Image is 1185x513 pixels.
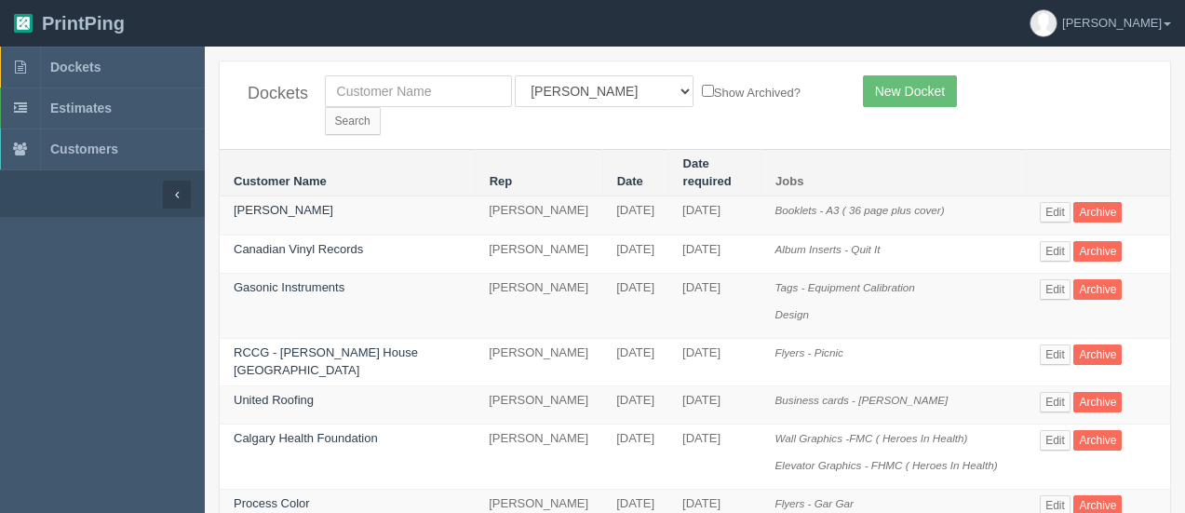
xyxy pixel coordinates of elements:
[1030,10,1057,36] img: avatar_default-7531ab5dedf162e01f1e0bb0964e6a185e93c5c22dfe317fb01d7f8cd2b1632c.jpg
[1073,392,1122,412] a: Archive
[1073,241,1122,262] a: Archive
[1040,344,1071,365] a: Edit
[475,235,602,274] td: [PERSON_NAME]
[602,425,668,490] td: [DATE]
[617,174,643,188] a: Date
[775,459,998,471] i: Elevator Graphics - FHMC ( Heroes In Health)
[775,281,915,293] i: Tags - Equipment Calibration
[602,235,668,274] td: [DATE]
[1040,241,1071,262] a: Edit
[50,142,118,156] span: Customers
[602,339,668,385] td: [DATE]
[475,339,602,385] td: [PERSON_NAME]
[1073,344,1122,365] a: Archive
[234,393,314,407] a: United Roofing
[1073,279,1122,300] a: Archive
[1073,430,1122,451] a: Archive
[775,497,854,509] i: Flyers - Gar Gar
[50,101,112,115] span: Estimates
[602,274,668,339] td: [DATE]
[761,150,1027,196] th: Jobs
[490,174,513,188] a: Rep
[775,308,809,320] i: Design
[702,81,801,102] label: Show Archived?
[775,243,881,255] i: Album Inserts - Quit It
[702,85,714,97] input: Show Archived?
[668,274,761,339] td: [DATE]
[234,496,310,510] a: Process Color
[668,339,761,385] td: [DATE]
[668,196,761,236] td: [DATE]
[234,431,378,445] a: Calgary Health Foundation
[325,107,381,135] input: Search
[1073,202,1122,223] a: Archive
[683,156,732,188] a: Date required
[602,196,668,236] td: [DATE]
[1040,279,1071,300] a: Edit
[234,174,327,188] a: Customer Name
[775,394,949,406] i: Business cards - [PERSON_NAME]
[234,280,344,294] a: Gasonic Instruments
[475,385,602,425] td: [PERSON_NAME]
[50,60,101,74] span: Dockets
[863,75,957,107] a: New Docket
[234,345,418,377] a: RCCG - [PERSON_NAME] House [GEOGRAPHIC_DATA]
[775,346,843,358] i: Flyers - Picnic
[248,85,297,103] h4: Dockets
[668,385,761,425] td: [DATE]
[668,425,761,490] td: [DATE]
[475,425,602,490] td: [PERSON_NAME]
[1040,392,1071,412] a: Edit
[668,235,761,274] td: [DATE]
[234,203,333,217] a: [PERSON_NAME]
[1040,202,1071,223] a: Edit
[602,385,668,425] td: [DATE]
[775,432,968,444] i: Wall Graphics -FMC ( Heroes In Health)
[1040,430,1071,451] a: Edit
[234,242,363,256] a: Canadian Vinyl Records
[14,14,33,33] img: logo-3e63b451c926e2ac314895c53de4908e5d424f24456219fb08d385ab2e579770.png
[325,75,512,107] input: Customer Name
[475,274,602,339] td: [PERSON_NAME]
[775,204,945,216] i: Booklets - A3 ( 36 page plus cover)
[475,196,602,236] td: [PERSON_NAME]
